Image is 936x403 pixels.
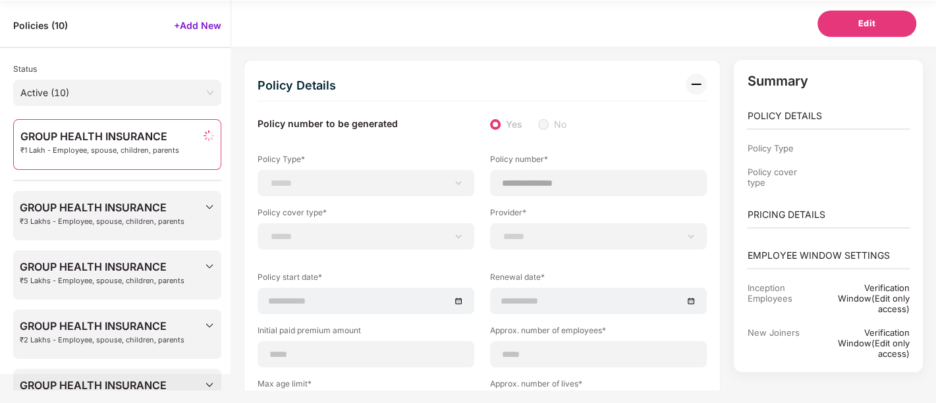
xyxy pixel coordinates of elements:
label: Approx. number of employees* [490,325,707,341]
label: Policy Type* [258,153,474,170]
div: Inception Employees [747,282,815,314]
p: PRICING DETAILS [747,207,910,222]
div: Policy Type [747,143,815,153]
div: New Joiners [747,327,815,359]
label: Renewal date* [490,271,707,288]
span: +Add New [174,19,221,32]
span: ₹5 Lakhs - Employee, spouse, children, parents [20,277,184,285]
div: Verification Window(Edit only access) [815,282,910,314]
div: Verification Window(Edit only access) [815,327,910,359]
label: Initial paid premium amount [258,325,474,341]
div: Policy cover type [747,167,815,188]
span: Edit [858,17,876,30]
img: svg+xml;base64,PHN2ZyBpZD0iRHJvcGRvd24tMzJ4MzIiIHhtbG5zPSJodHRwOi8vd3d3LnczLm9yZy8yMDAwL3N2ZyIgd2... [204,379,215,390]
img: svg+xml;base64,PHN2ZyB3aWR0aD0iMzIiIGhlaWdodD0iMzIiIHZpZXdCb3g9IjAgMCAzMiAzMiIgZmlsbD0ibm9uZSIgeG... [686,74,707,95]
span: Status [13,64,37,74]
label: Approx. number of lives* [490,378,707,394]
label: Provider* [490,207,707,223]
img: svg+xml;base64,PHN2ZyBpZD0iRHJvcGRvd24tMzJ4MzIiIHhtbG5zPSJodHRwOi8vd3d3LnczLm9yZy8yMDAwL3N2ZyIgd2... [204,261,215,271]
span: ₹3 Lakhs - Employee, spouse, children, parents [20,217,184,226]
span: ₹1 Lakh - Employee, spouse, children, parents [20,146,179,155]
img: svg+xml;base64,PHN2ZyBpZD0iRHJvcGRvd24tMzJ4MzIiIHhtbG5zPSJodHRwOi8vd3d3LnczLm9yZy8yMDAwL3N2ZyIgd2... [204,320,215,331]
span: Active (10) [20,83,214,103]
img: svg+xml;base64,PHN2ZyBpZD0iRHJvcGRvd24tMzJ4MzIiIHhtbG5zPSJodHRwOi8vd3d3LnczLm9yZy8yMDAwL3N2ZyIgd2... [204,201,215,212]
p: Summary [747,73,910,89]
span: GROUP HEALTH INSURANCE [20,130,179,142]
p: EMPLOYEE WINDOW SETTINGS [747,248,910,263]
label: Policy number to be generated [258,117,398,132]
span: GROUP HEALTH INSURANCE [20,320,184,332]
label: Policy number* [490,153,707,170]
label: Policy cover type* [258,207,474,223]
label: Max age limit* [258,378,474,394]
span: GROUP HEALTH INSURANCE [20,201,184,213]
p: POLICY DETAILS [747,109,910,123]
span: ₹2 Lakhs - Employee, spouse, children, parents [20,336,184,344]
span: Policies ( 10 ) [13,19,68,32]
span: GROUP HEALTH INSURANCE [20,261,184,273]
button: Edit [817,11,916,37]
span: No [549,117,572,132]
label: Policy start date* [258,271,474,288]
div: Policy Details [258,74,336,97]
span: GROUP HEALTH INSURANCE [20,379,184,391]
span: Yes [501,117,528,132]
